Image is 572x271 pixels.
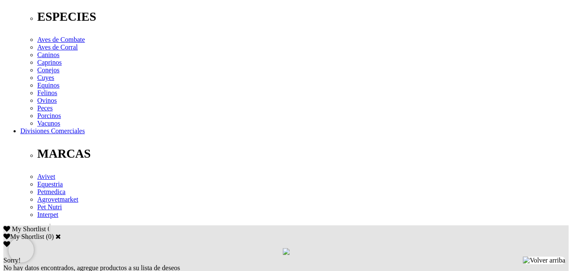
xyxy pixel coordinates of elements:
[37,181,63,188] a: Equestria
[37,66,59,74] a: Conejos
[37,89,57,96] a: Felinos
[37,10,569,24] p: ESPECIES
[37,188,66,195] a: Petmedica
[55,233,61,240] a: Cerrar
[3,257,21,264] span: Sorry!
[37,173,55,180] a: Avivet
[37,36,85,43] a: Aves de Combate
[48,233,52,240] label: 0
[20,127,85,134] a: Divisiones Comerciales
[8,237,34,263] iframe: Brevo live chat
[37,112,61,119] a: Porcinos
[523,257,565,264] img: Volver arriba
[37,211,58,218] a: Interpet
[37,59,62,66] a: Caprinos
[37,82,59,89] a: Equinos
[283,248,290,255] img: loading.gif
[37,147,569,161] p: MARCAS
[12,225,46,233] span: My Shortlist
[37,104,53,112] a: Peces
[37,203,62,211] a: Pet Nutri
[37,196,78,203] a: Agrovetmarket
[37,120,60,127] a: Vacunos
[37,51,59,58] a: Caninos
[46,233,54,240] span: ( )
[37,97,57,104] a: Ovinos
[37,44,78,51] a: Aves de Corral
[37,74,54,81] a: Cuyes
[47,225,51,233] span: 0
[3,233,44,240] label: My Shortlist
